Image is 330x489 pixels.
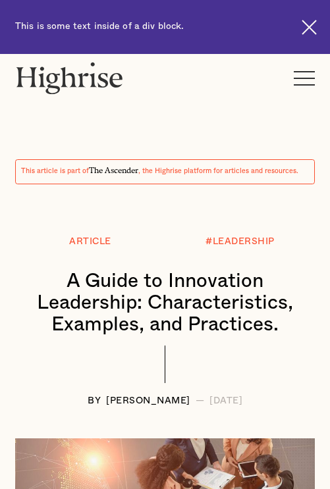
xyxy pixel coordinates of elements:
span: , the Highrise platform for articles and resources. [138,168,298,174]
h1: A Guide to Innovation Leadership: Characteristics, Examples, and Practices. [28,270,302,336]
div: BY [88,396,101,406]
div: [DATE] [209,396,242,406]
img: Cross icon [302,20,317,35]
span: This article is part of [21,168,89,174]
div: #LEADERSHIP [206,237,275,247]
div: [PERSON_NAME] [106,396,190,406]
div: Article [69,237,111,247]
span: The Ascender [89,164,138,173]
img: Highrise logo [15,62,124,94]
div: — [196,396,205,406]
